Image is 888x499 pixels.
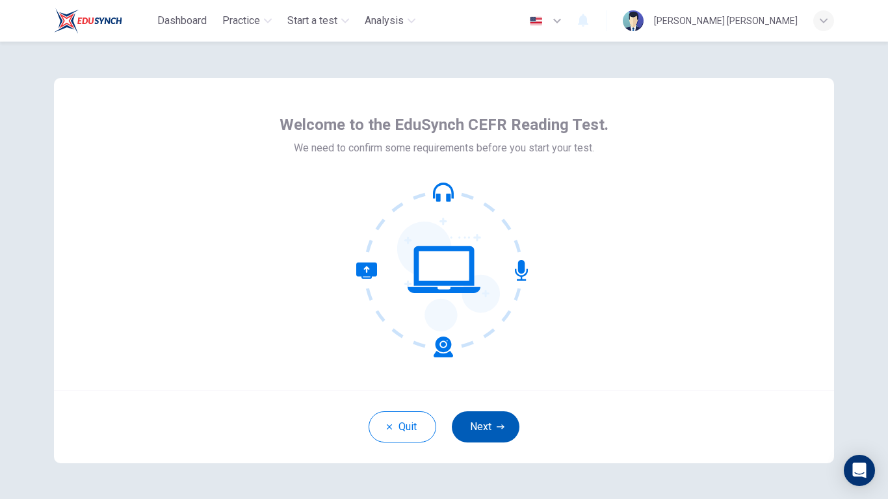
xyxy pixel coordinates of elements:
button: Practice [217,9,277,32]
img: EduSynch logo [54,8,122,34]
button: Quit [369,411,436,442]
span: We need to confirm some requirements before you start your test. [294,140,594,156]
span: Welcome to the EduSynch CEFR Reading Test. [280,114,608,135]
span: Dashboard [157,13,207,29]
button: Analysis [359,9,421,32]
button: Start a test [282,9,354,32]
div: [PERSON_NAME] [PERSON_NAME] [654,13,798,29]
span: Practice [222,13,260,29]
img: Profile picture [623,10,644,31]
img: en [528,16,544,26]
span: Start a test [287,13,337,29]
button: Next [452,411,519,442]
div: Open Intercom Messenger [844,455,875,486]
span: Analysis [365,13,404,29]
a: EduSynch logo [54,8,152,34]
button: Dashboard [152,9,212,32]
